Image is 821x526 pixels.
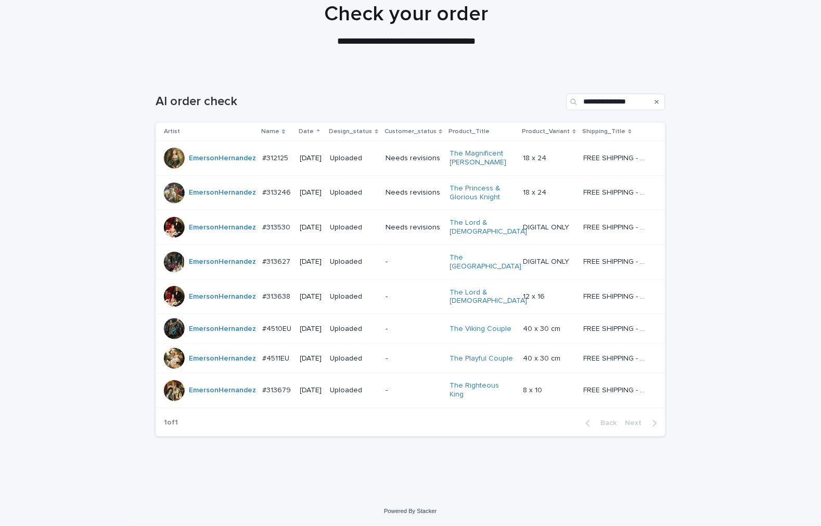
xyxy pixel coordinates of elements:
[189,154,256,163] a: EmersonHernandez
[300,154,322,163] p: [DATE]
[523,352,563,363] p: 40 x 30 cm
[450,382,515,400] a: The Righteous King
[384,126,437,137] p: Customer_status
[156,410,186,436] p: 1 of 1
[300,325,322,333] p: [DATE]
[300,258,322,266] p: [DATE]
[583,126,626,137] p: Shipping_Title
[189,188,256,197] a: EmersonHernandez
[450,325,512,333] a: The Viking Couple
[300,354,322,363] p: [DATE]
[386,325,442,333] p: -
[621,419,665,428] button: Next
[261,126,279,137] p: Name
[262,323,293,333] p: #4510EU
[595,420,617,427] span: Back
[156,175,665,210] tr: EmersonHernandez #313246#313246 [DATE]UploadedNeeds revisionsThe Princess & Glorious Knight 18 x ...
[567,94,665,110] input: Search
[262,384,293,395] p: #313679
[262,221,292,232] p: #313530
[450,354,514,363] a: The Playful Couple
[584,323,651,333] p: FREE SHIPPING - preview in 1-2 business days, after your approval delivery will take 6-10 busines...
[523,152,549,163] p: 18 x 24
[156,141,665,176] tr: EmersonHernandez #312125#312125 [DATE]UploadedNeeds revisionsThe Magnificent [PERSON_NAME] 18 x 2...
[330,354,377,363] p: Uploaded
[300,387,322,395] p: [DATE]
[584,352,651,363] p: FREE SHIPPING - preview in 1-2 business days, after your approval delivery will take 5-10 busines...
[386,292,442,301] p: -
[386,154,442,163] p: Needs revisions
[151,2,661,27] h1: Check your order
[384,508,437,515] a: Powered By Stacker
[189,325,256,333] a: EmersonHernandez
[523,186,549,197] p: 18 x 24
[578,419,621,428] button: Back
[329,126,373,137] p: Design_status
[164,126,180,137] p: Artist
[299,126,314,137] p: Date
[156,210,665,245] tr: EmersonHernandez #313530#313530 [DATE]UploadedNeeds revisionsThe Lord & [DEMOGRAPHIC_DATA] DIGITA...
[189,387,256,395] a: EmersonHernandez
[189,223,256,232] a: EmersonHernandez
[262,290,292,301] p: #313638
[386,188,442,197] p: Needs revisions
[449,126,490,137] p: Product_Title
[523,255,572,266] p: DIGITAL ONLY
[584,384,651,395] p: FREE SHIPPING - preview in 1-2 business days, after your approval delivery will take 5-10 b.d.
[450,149,515,167] a: The Magnificent [PERSON_NAME]
[330,223,377,232] p: Uploaded
[156,374,665,408] tr: EmersonHernandez #313679#313679 [DATE]Uploaded-The Righteous King 8 x 108 x 10 FREE SHIPPING - pr...
[386,387,442,395] p: -
[262,186,293,197] p: #313246
[262,352,291,363] p: #4511EU
[156,279,665,314] tr: EmersonHernandez #313638#313638 [DATE]Uploaded-The Lord & [DEMOGRAPHIC_DATA] 12 x 1612 x 16 FREE ...
[386,223,442,232] p: Needs revisions
[450,184,515,202] a: The Princess & Glorious Knight
[584,152,651,163] p: FREE SHIPPING - preview in 1-2 business days, after your approval delivery will take 5-10 b.d.
[189,354,256,363] a: EmersonHernandez
[156,245,665,279] tr: EmersonHernandez #313627#313627 [DATE]Uploaded-The [GEOGRAPHIC_DATA] DIGITAL ONLYDIGITAL ONLY FRE...
[523,384,545,395] p: 8 x 10
[300,188,322,197] p: [DATE]
[156,94,562,109] h1: AI order check
[450,219,528,236] a: The Lord & [DEMOGRAPHIC_DATA]
[584,290,651,301] p: FREE SHIPPING - preview in 1-2 business days, after your approval delivery will take 5-10 b.d.
[300,223,322,232] p: [DATE]
[330,387,377,395] p: Uploaded
[522,126,570,137] p: Product_Variant
[189,258,256,266] a: EmersonHernandez
[330,292,377,301] p: Uploaded
[625,420,648,427] span: Next
[330,325,377,333] p: Uploaded
[584,255,651,266] p: FREE SHIPPING - preview in 1-2 business days, after your approval delivery will take 5-10 b.d.
[330,258,377,266] p: Uploaded
[262,255,292,266] p: #313627
[262,152,290,163] p: #312125
[450,288,528,306] a: The Lord & [DEMOGRAPHIC_DATA]
[450,253,522,271] a: The [GEOGRAPHIC_DATA]
[584,186,651,197] p: FREE SHIPPING - preview in 1-2 business days, after your approval delivery will take 5-10 b.d.
[300,292,322,301] p: [DATE]
[189,292,256,301] a: EmersonHernandez
[330,188,377,197] p: Uploaded
[523,221,572,232] p: DIGITAL ONLY
[386,258,442,266] p: -
[156,314,665,344] tr: EmersonHernandez #4510EU#4510EU [DATE]Uploaded-The Viking Couple 40 x 30 cm40 x 30 cm FREE SHIPPI...
[386,354,442,363] p: -
[523,290,547,301] p: 12 x 16
[330,154,377,163] p: Uploaded
[584,221,651,232] p: FREE SHIPPING - preview in 1-2 business days, after your approval delivery will take 5-10 b.d.
[523,323,563,333] p: 40 x 30 cm
[156,344,665,374] tr: EmersonHernandez #4511EU#4511EU [DATE]Uploaded-The Playful Couple 40 x 30 cm40 x 30 cm FREE SHIPP...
